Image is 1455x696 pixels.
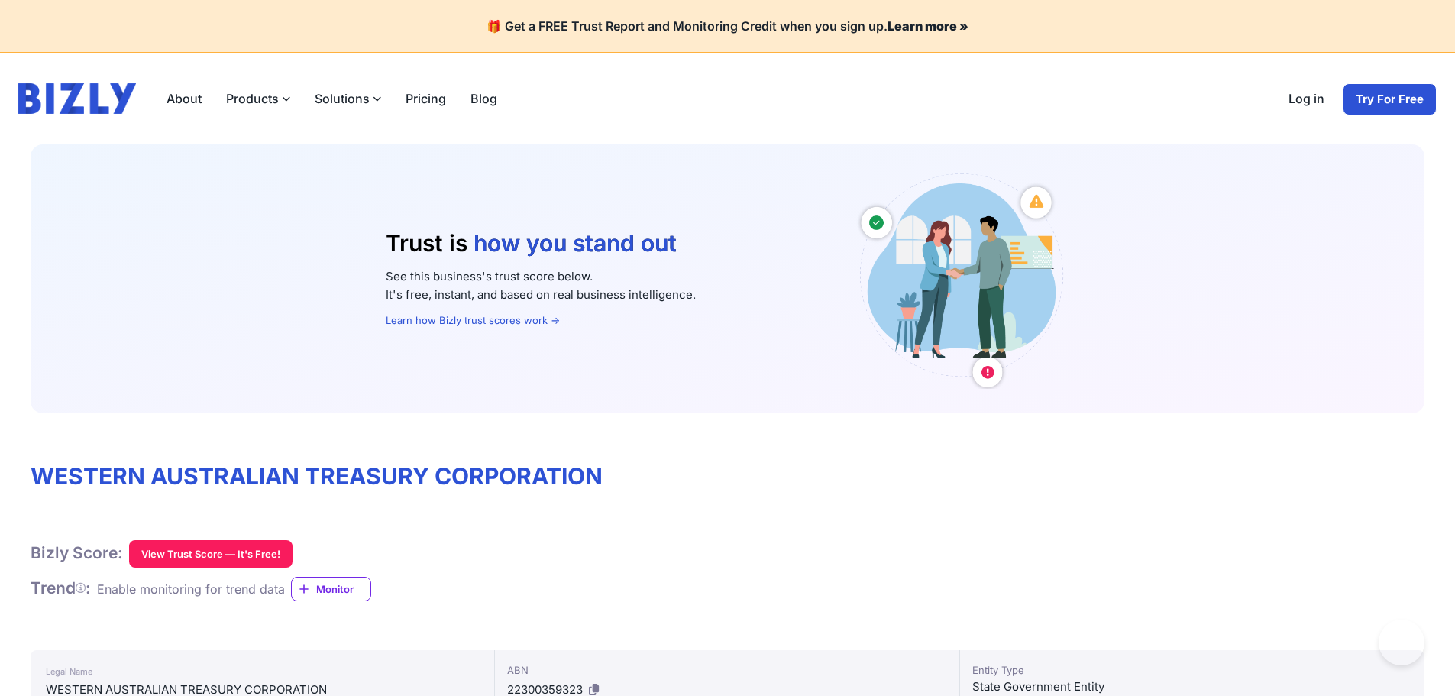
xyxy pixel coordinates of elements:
[46,662,479,681] div: Legal Name
[291,577,371,601] a: Monitor
[386,314,560,326] a: Learn how Bizly trust scores work →
[18,83,136,114] img: bizly_logo.svg
[154,83,214,114] a: About
[31,462,1424,491] h1: WESTERN AUSTRALIAN TREASURY CORPORATION
[474,229,681,258] li: how you stand out
[850,169,1070,389] img: Australian small business owners illustration
[972,662,1411,678] div: Entity Type
[31,543,123,563] h1: Bizly Score:
[458,83,509,114] a: Blog
[1379,620,1424,665] iframe: Toggle Customer Support
[316,581,370,597] span: Monitor
[214,83,302,114] label: Products
[888,18,968,34] a: Learn more »
[18,18,1437,34] h4: 🎁 Get a FREE Trust Report and Monitoring Credit when you sign up.
[507,662,946,678] div: ABN
[972,678,1411,696] div: State Government Entity
[386,267,826,304] p: See this business's trust score below. It's free, instant, and based on real business intelligence.
[1276,83,1337,115] a: Log in
[302,83,393,114] label: Solutions
[97,580,285,598] div: Enable monitoring for trend data
[129,540,293,568] button: View Trust Score — It's Free!
[474,257,681,286] li: who you work with
[393,83,458,114] a: Pricing
[1343,83,1437,115] a: Try For Free
[31,578,91,597] span: Trend :
[386,229,467,257] span: Trust is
